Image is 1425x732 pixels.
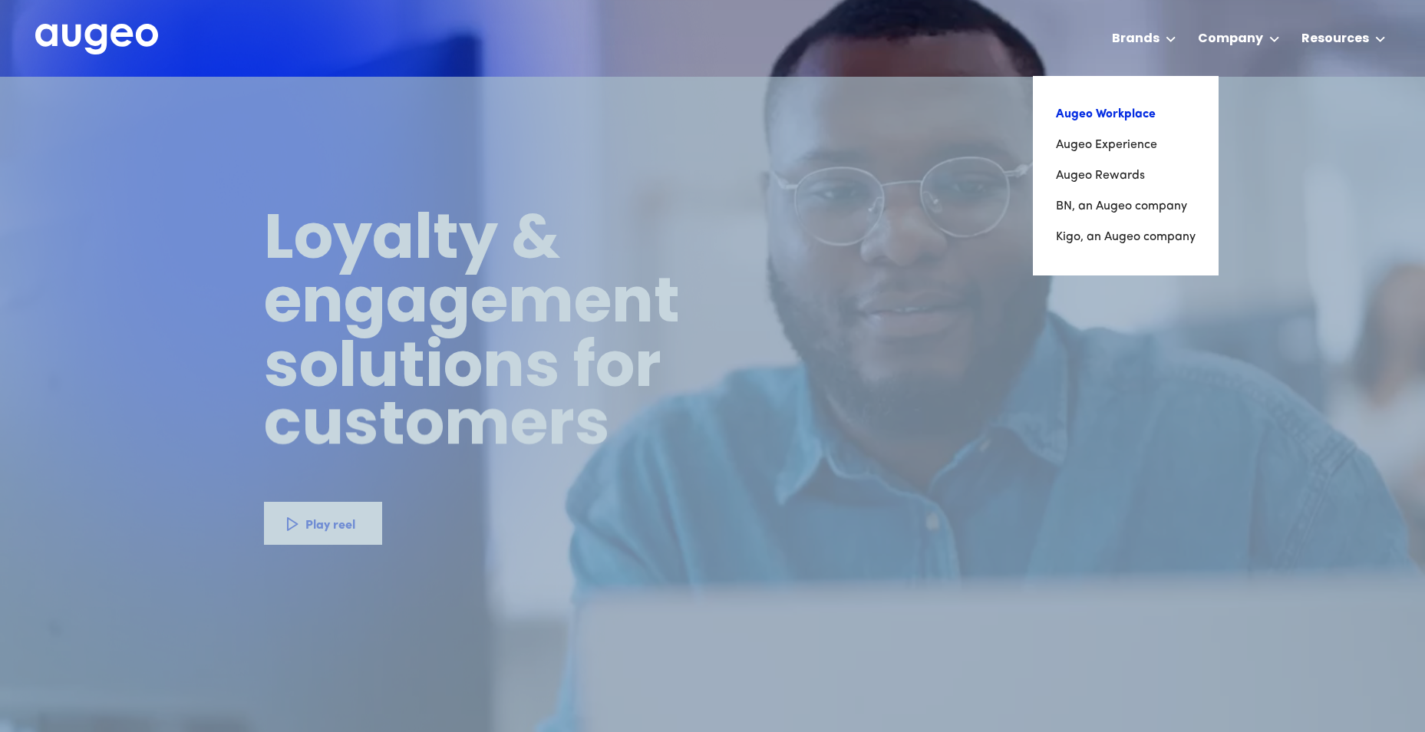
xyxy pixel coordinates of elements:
a: BN, an Augeo company [1056,191,1196,222]
a: Augeo Experience [1056,130,1196,160]
a: home [35,24,158,56]
a: Augeo Workplace [1056,99,1196,130]
nav: Brands [1033,76,1219,275]
div: Resources [1301,30,1369,48]
div: Brands [1112,30,1159,48]
a: Augeo Rewards [1056,160,1196,191]
img: Augeo's full logo in white. [35,24,158,55]
a: Kigo, an Augeo company [1056,222,1196,252]
div: Company [1198,30,1263,48]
